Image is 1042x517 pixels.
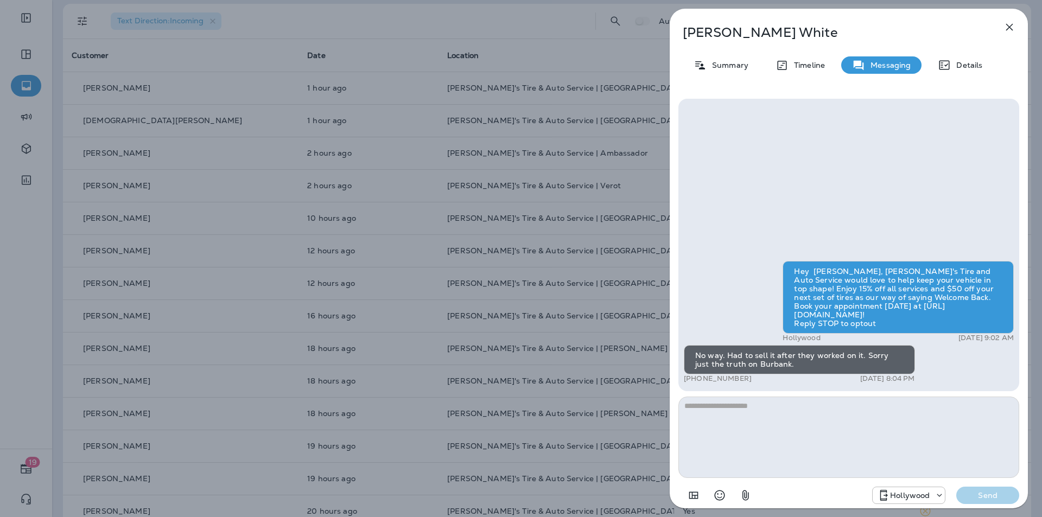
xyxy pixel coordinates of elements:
p: Hollywood [783,334,820,342]
p: [PHONE_NUMBER] [684,374,752,383]
p: Hollywood [890,491,930,500]
p: [DATE] 9:02 AM [958,334,1014,342]
button: Select an emoji [709,484,730,506]
button: Add in a premade template [683,484,704,506]
p: Summary [707,61,748,69]
div: +1 (985) 868-5997 [873,489,945,502]
p: [PERSON_NAME] White [683,25,979,40]
p: [DATE] 8:04 PM [860,374,915,383]
p: Timeline [789,61,825,69]
p: Messaging [865,61,911,69]
div: Hey [PERSON_NAME], [PERSON_NAME]'s Tire and Auto Service would love to help keep your vehicle in ... [783,261,1014,334]
p: Details [951,61,982,69]
div: No way. Had to sell it after they worked on it. Sorry just the truth on Burbank. [684,345,915,374]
